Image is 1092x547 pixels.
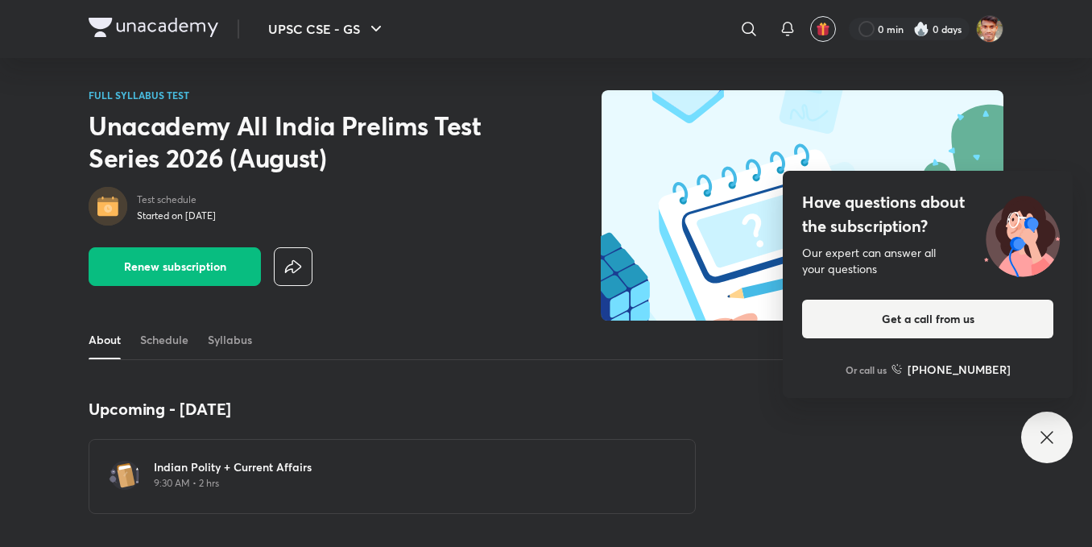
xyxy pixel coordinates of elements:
button: Get a call from us [802,300,1053,338]
h4: Have questions about the subscription? [802,190,1053,238]
span: Renew subscription [124,259,226,275]
p: Test schedule [137,193,216,206]
button: UPSC CSE - GS [259,13,395,45]
h2: Unacademy All India Prelims Test Series 2026 (August) [89,110,501,174]
p: Started on [DATE] [137,209,216,222]
div: Our expert can answer all your questions [802,245,1053,277]
h4: Upcoming - [DATE] [89,399,696,420]
a: Company Logo [89,18,218,41]
img: streak [913,21,929,37]
p: FULL SYLLABUS TEST [89,90,501,100]
p: 9:30 AM • 2 hrs [154,477,650,490]
img: ttu_illustration_new.svg [971,190,1073,277]
a: [PHONE_NUMBER] [891,361,1011,378]
a: Schedule [140,321,188,359]
p: Or call us [846,363,887,377]
a: Syllabus [208,321,252,359]
h6: [PHONE_NUMBER] [908,361,1011,378]
h6: Indian Polity + Current Affairs [154,459,650,475]
button: avatar [810,16,836,42]
a: About [89,321,121,359]
img: test [109,459,141,491]
img: Vishal Gaikwad [976,15,1003,43]
button: Renew subscription [89,247,261,286]
img: avatar [816,22,830,36]
img: Company Logo [89,18,218,37]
